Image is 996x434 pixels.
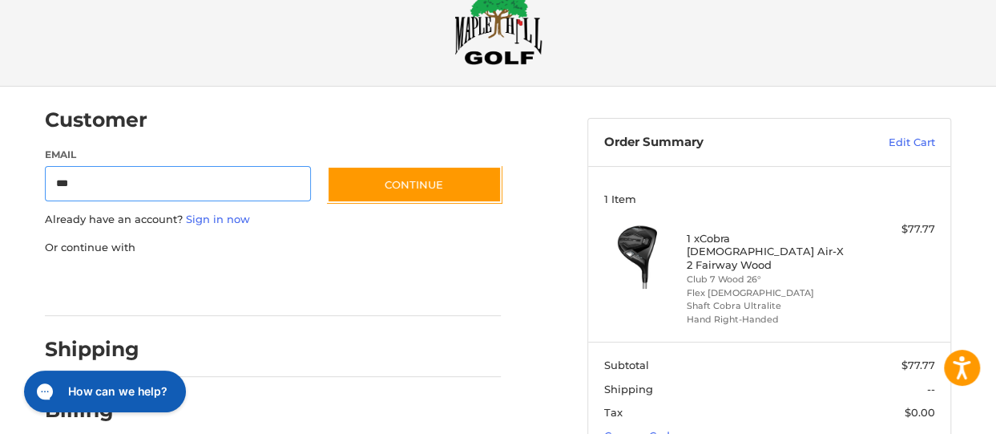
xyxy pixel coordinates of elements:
li: Club 7 Wood 26° [687,273,849,286]
li: Hand Right-Handed [687,313,849,327]
iframe: PayPal-paylater [175,271,296,300]
span: Tax [604,406,623,419]
h4: 1 x Cobra [DEMOGRAPHIC_DATA] Air-X 2 Fairway Wood [687,232,849,271]
iframe: PayPal-paypal [40,271,160,300]
h3: 1 Item [604,193,935,205]
button: Continue [327,166,502,203]
a: Sign in now [186,213,250,225]
span: Shipping [604,383,653,395]
label: Email [45,148,311,162]
a: Edit Cart [829,135,935,151]
iframe: Gorgias live chat messenger [16,365,191,418]
li: Shaft Cobra Ultralite [687,299,849,313]
span: Subtotal [604,359,649,371]
li: Flex [DEMOGRAPHIC_DATA] [687,286,849,300]
p: Already have an account? [45,212,501,228]
h3: Order Summary [604,135,829,151]
p: Or continue with [45,240,501,256]
h2: Shipping [45,337,139,362]
div: $77.77 [852,221,934,237]
iframe: PayPal-venmo [312,271,432,300]
h2: Customer [45,107,147,132]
